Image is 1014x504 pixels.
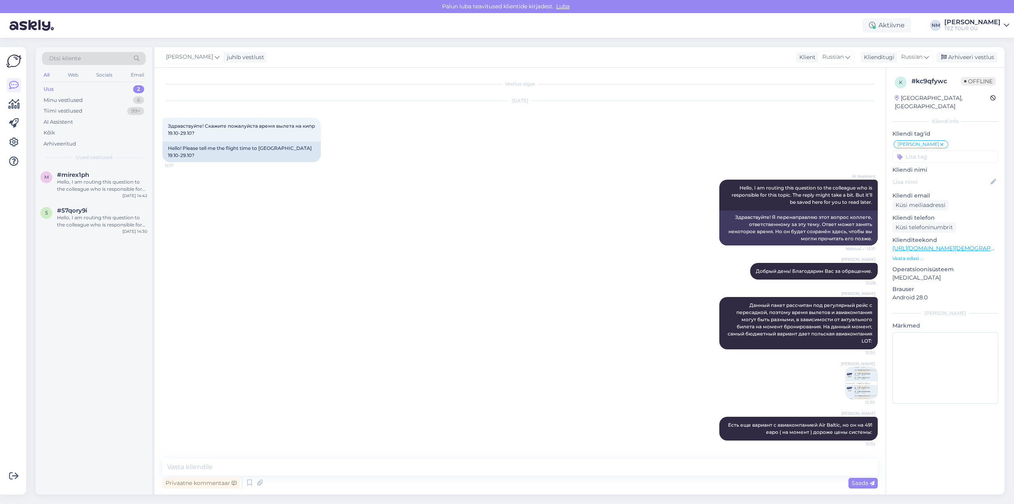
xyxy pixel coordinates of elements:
[6,54,21,69] img: Askly Logo
[936,52,997,63] div: Arhiveeri vestlus
[892,166,998,174] p: Kliendi nimi
[44,140,76,148] div: Arhiveeritud
[44,174,49,180] span: m
[944,25,1001,32] div: TEZ TOUR OÜ
[44,129,55,137] div: Kõik
[892,274,998,282] p: [MEDICAL_DATA]
[893,178,989,186] input: Lisa nimi
[892,151,998,163] input: Lisa tag
[841,361,875,367] span: [PERSON_NAME]
[892,322,998,330] p: Märkmed
[66,70,80,80] div: Web
[892,265,998,274] p: Operatsioonisüsteem
[892,192,998,200] p: Kliendi email
[863,18,911,33] div: Aktiivne
[846,350,875,356] span: 12:30
[841,291,875,297] span: [PERSON_NAME]
[861,53,894,61] div: Klienditugi
[756,268,872,274] span: Добрый день! Благодарим Вас за обращение.
[129,70,146,80] div: Email
[892,310,998,317] div: [PERSON_NAME]
[892,222,956,233] div: Küsi telefoninumbrit
[122,193,147,199] div: [DATE] 14:42
[911,77,961,86] div: # kc9qfywc
[852,479,875,487] span: Saada
[892,293,998,302] p: Android 28.0
[892,285,998,293] p: Brauser
[76,154,112,161] span: Uued vestlused
[57,178,147,193] div: Hello, I am routing this question to the colleague who is responsible for this topic. The reply m...
[898,142,939,147] span: [PERSON_NAME]
[162,478,240,489] div: Privaatne kommentaar
[122,228,147,234] div: [DATE] 14:30
[796,53,816,61] div: Klient
[892,255,998,262] p: Vaata edasi ...
[822,53,844,61] span: Russian
[846,246,875,252] span: Nähtud ✓ 12:17
[728,302,873,344] span: Данный пакет рассчитан под регулярный рейс с пересадкой, поэтому время вылетов и авиакомпания мог...
[133,96,144,104] div: 6
[845,399,875,405] span: 12:30
[846,280,875,286] span: 12:28
[162,80,878,88] div: Vestlus algas
[49,54,81,63] span: Otsi kliente
[95,70,114,80] div: Socials
[165,163,194,169] span: 12:17
[162,142,321,162] div: Hello! Please tell me the flight time to [GEOGRAPHIC_DATA] 19.10-29.10?
[57,214,147,228] div: Hello, I am routing this question to the colleague who is responsible for this topic. The reply m...
[732,185,873,205] span: Hello, I am routing this question to the colleague who is responsible for this topic. The reply m...
[892,214,998,222] p: Kliendi telefon
[944,19,1009,32] a: [PERSON_NAME]TEZ TOUR OÜ
[57,207,87,214] span: #57qory9i
[961,77,996,86] span: Offline
[841,410,875,416] span: [PERSON_NAME]
[554,3,572,10] span: Luba
[892,236,998,244] p: Klienditeekond
[133,85,144,93] div: 2
[846,441,875,447] span: 12:32
[44,118,73,126] div: AI Assistent
[728,422,873,435] span: Есть еще вариант с авиакомпанией Air Baltic, но он на 491 евро ( на момент ) дороже цены системы:
[895,94,990,111] div: [GEOGRAPHIC_DATA], [GEOGRAPHIC_DATA]
[892,200,949,211] div: Küsi meiliaadressi
[168,123,316,136] span: Здравствуйте! Скажите пожалуйста время вылета на кипр 19.10-29.10?
[901,53,923,61] span: Russian
[42,70,51,80] div: All
[44,96,83,104] div: Minu vestlused
[57,171,89,178] span: #mirex1ph
[899,79,903,85] span: k
[127,107,144,115] div: 99+
[719,211,878,245] div: Здравствуйте! Я перенаправляю этот вопрос коллеге, ответственному за эту тему. Ответ может занять...
[224,53,264,61] div: juhib vestlust
[846,173,875,179] span: AI Assistent
[892,118,998,125] div: Kliendi info
[841,257,875,263] span: [PERSON_NAME]
[930,20,941,31] div: NM
[162,97,878,104] div: [DATE]
[166,53,213,61] span: [PERSON_NAME]
[44,107,82,115] div: Tiimi vestlused
[45,210,48,216] span: 5
[892,130,998,138] p: Kliendi tag'id
[846,367,877,399] img: Attachment
[44,85,54,93] div: Uus
[944,19,1001,25] div: [PERSON_NAME]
